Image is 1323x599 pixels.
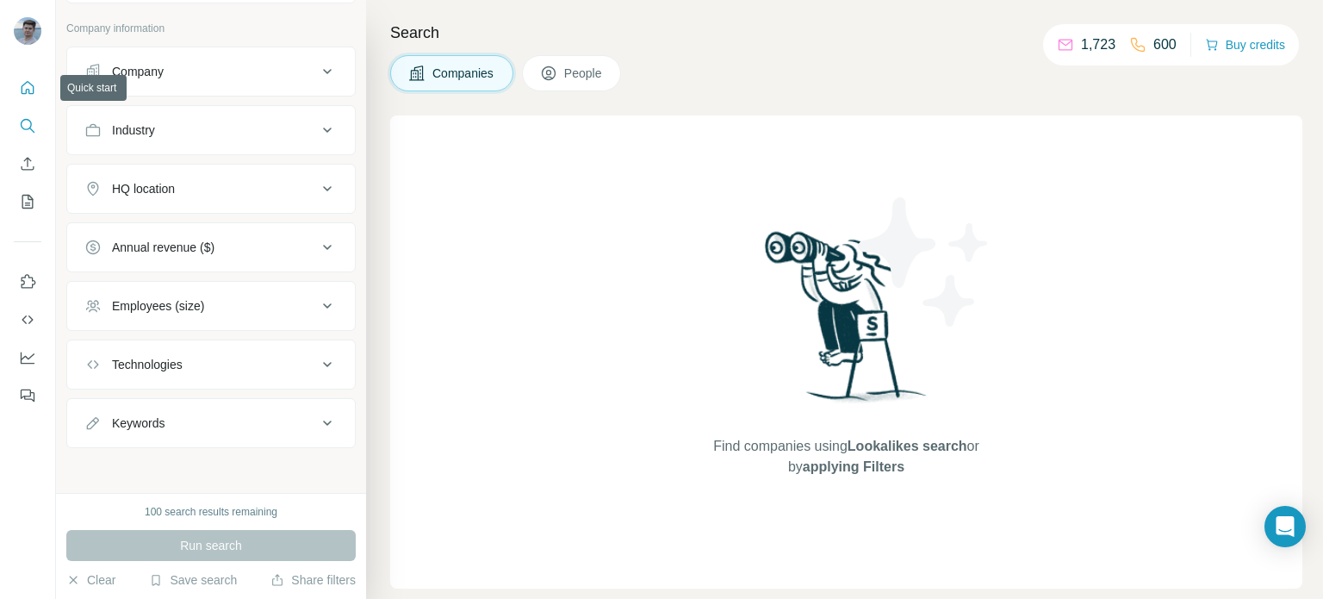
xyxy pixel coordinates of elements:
[112,415,165,432] div: Keywords
[14,342,41,373] button: Dashboard
[112,180,175,197] div: HQ location
[66,21,356,36] p: Company information
[67,168,355,209] button: HQ location
[112,63,164,80] div: Company
[14,17,41,45] img: Avatar
[848,439,967,453] span: Lookalikes search
[847,184,1002,340] img: Surfe Illustration - Stars
[67,51,355,92] button: Company
[112,122,155,139] div: Industry
[432,65,495,82] span: Companies
[67,344,355,385] button: Technologies
[1081,34,1115,55] p: 1,723
[66,571,115,589] button: Clear
[14,304,41,335] button: Use Surfe API
[270,571,356,589] button: Share filters
[112,297,204,315] div: Employees (size)
[67,109,355,151] button: Industry
[145,504,277,520] div: 100 search results remaining
[1153,34,1177,55] p: 600
[14,186,41,217] button: My lists
[67,285,355,327] button: Employees (size)
[564,65,604,82] span: People
[1205,33,1285,57] button: Buy credits
[67,227,355,268] button: Annual revenue ($)
[390,21,1302,45] h4: Search
[112,356,183,373] div: Technologies
[67,402,355,444] button: Keywords
[757,227,936,419] img: Surfe Illustration - Woman searching with binoculars
[112,239,214,256] div: Annual revenue ($)
[14,266,41,297] button: Use Surfe on LinkedIn
[1264,506,1306,547] div: Open Intercom Messenger
[149,571,237,589] button: Save search
[14,148,41,179] button: Enrich CSV
[708,436,984,477] span: Find companies using or by
[14,110,41,141] button: Search
[803,459,904,474] span: applying Filters
[14,380,41,411] button: Feedback
[14,72,41,103] button: Quick start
